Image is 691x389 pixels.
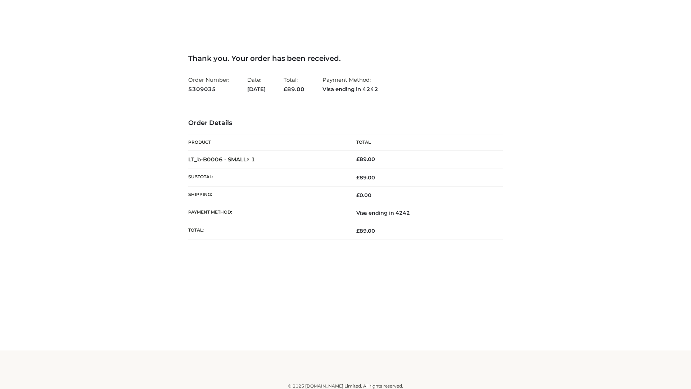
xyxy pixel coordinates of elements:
span: 89.00 [284,86,304,93]
span: 89.00 [356,228,375,234]
strong: LT_b-B0006 - SMALL [188,156,255,163]
span: £ [284,86,287,93]
strong: × 1 [247,156,255,163]
li: Date: [247,73,266,95]
h3: Order Details [188,119,503,127]
li: Payment Method: [322,73,378,95]
strong: 5309035 [188,85,229,94]
th: Total [345,134,503,151]
bdi: 89.00 [356,156,375,162]
span: £ [356,156,360,162]
th: Total: [188,222,345,240]
strong: [DATE] [247,85,266,94]
span: 89.00 [356,174,375,181]
li: Order Number: [188,73,229,95]
h3: Thank you. Your order has been received. [188,54,503,63]
span: £ [356,192,360,198]
bdi: 0.00 [356,192,371,198]
th: Product [188,134,345,151]
li: Total: [284,73,304,95]
span: £ [356,228,360,234]
td: Visa ending in 4242 [345,204,503,222]
th: Subtotal: [188,169,345,186]
span: £ [356,174,360,181]
th: Payment method: [188,204,345,222]
strong: Visa ending in 4242 [322,85,378,94]
th: Shipping: [188,187,345,204]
